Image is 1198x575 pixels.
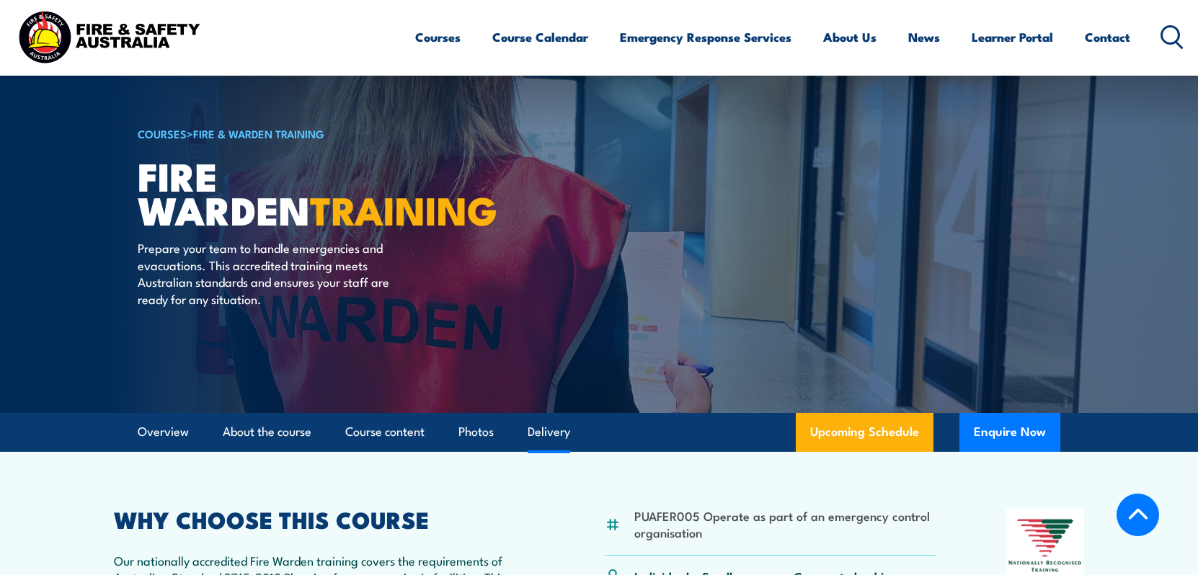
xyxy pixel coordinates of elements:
[972,18,1053,56] a: Learner Portal
[528,413,570,451] a: Delivery
[138,413,189,451] a: Overview
[138,125,187,141] a: COURSES
[138,159,494,226] h1: Fire Warden
[908,18,940,56] a: News
[458,413,494,451] a: Photos
[796,413,933,452] a: Upcoming Schedule
[492,18,588,56] a: Course Calendar
[138,125,494,142] h6: >
[823,18,877,56] a: About Us
[114,509,535,529] h2: WHY CHOOSE THIS COURSE
[223,413,311,451] a: About the course
[310,179,497,239] strong: TRAINING
[415,18,461,56] a: Courses
[138,239,401,307] p: Prepare your team to handle emergencies and evacuations. This accredited training meets Australia...
[1085,18,1130,56] a: Contact
[620,18,791,56] a: Emergency Response Services
[345,413,425,451] a: Course content
[193,125,324,141] a: Fire & Warden Training
[634,507,936,541] li: PUAFER005 Operate as part of an emergency control organisation
[959,413,1060,452] button: Enquire Now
